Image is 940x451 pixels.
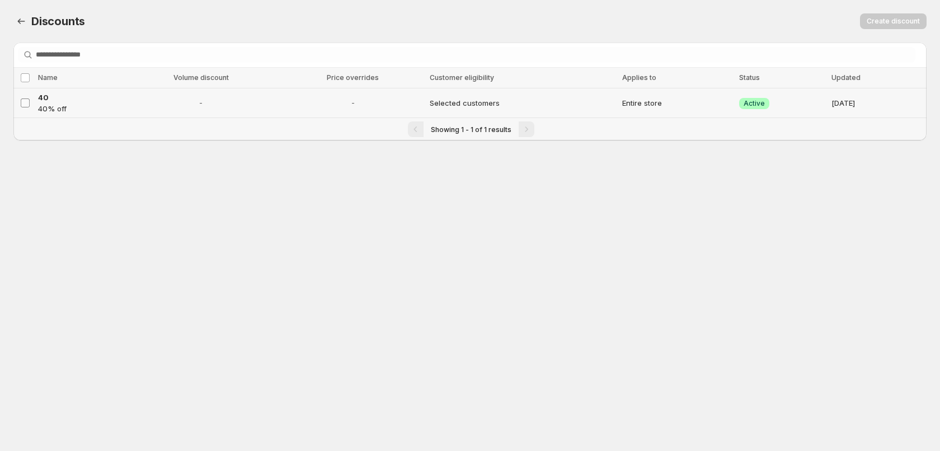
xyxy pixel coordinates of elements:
[38,93,49,102] span: 40
[739,73,760,82] span: Status
[38,92,120,103] a: 40
[744,99,765,108] span: Active
[431,125,511,134] span: Showing 1 - 1 of 1 results
[13,13,29,29] button: Back to dashboard
[173,73,229,82] span: Volume discount
[426,88,619,118] td: Selected customers
[31,15,85,28] span: Discounts
[13,118,927,140] nav: Pagination
[622,73,656,82] span: Applies to
[126,97,276,109] span: -
[828,88,927,118] td: [DATE]
[38,73,58,82] span: Name
[38,103,120,114] p: 40% off
[283,97,424,109] span: -
[327,73,379,82] span: Price overrides
[831,73,861,82] span: Updated
[430,73,494,82] span: Customer eligibility
[619,88,735,118] td: Entire store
